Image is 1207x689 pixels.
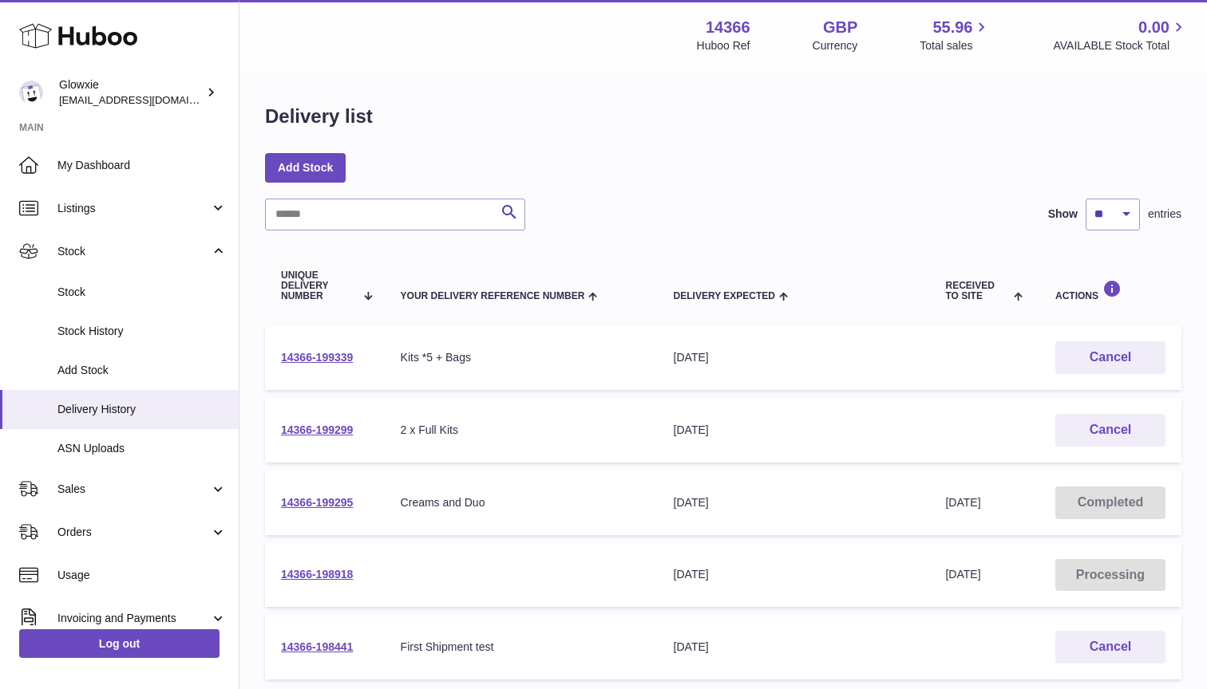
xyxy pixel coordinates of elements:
[1055,280,1165,301] div: Actions
[57,568,227,583] span: Usage
[674,640,914,655] div: [DATE]
[57,285,227,300] span: Stock
[674,291,775,301] span: Delivery Expected
[265,104,373,129] h1: Delivery list
[57,611,210,626] span: Invoicing and Payments
[920,17,991,53] a: 55.96 Total sales
[1053,17,1188,53] a: 0.00 AVAILABLE Stock Total
[674,350,914,365] div: [DATE]
[674,423,914,438] div: [DATE]
[401,495,642,510] div: Creams and Duo
[19,81,43,104] img: suraj@glowxie.com
[674,567,914,582] div: [DATE]
[281,640,353,653] a: 14366-198441
[823,17,857,38] strong: GBP
[813,38,858,53] div: Currency
[281,270,354,302] span: Unique Delivery Number
[401,291,585,301] span: Your Delivery Reference Number
[401,350,642,365] div: Kits *5 + Bags
[281,351,353,364] a: 14366-199339
[945,496,980,509] span: [DATE]
[57,324,227,339] span: Stock History
[57,482,210,497] span: Sales
[1055,341,1165,374] button: Cancel
[706,17,750,38] strong: 14366
[281,423,353,436] a: 14366-199299
[57,441,227,456] span: ASN Uploads
[674,495,914,510] div: [DATE]
[945,568,980,581] span: [DATE]
[945,281,1009,301] span: Received to Site
[920,38,991,53] span: Total sales
[697,38,750,53] div: Huboo Ref
[59,77,203,108] div: Glowxie
[1048,207,1078,222] label: Show
[57,158,227,173] span: My Dashboard
[19,629,220,658] a: Log out
[1138,17,1169,38] span: 0.00
[57,402,227,417] span: Delivery History
[281,496,353,509] a: 14366-199295
[57,201,210,216] span: Listings
[1053,38,1188,53] span: AVAILABLE Stock Total
[59,93,235,106] span: [EMAIL_ADDRESS][DOMAIN_NAME]
[932,17,972,38] span: 55.96
[401,640,642,655] div: First Shipment test
[265,153,346,182] a: Add Stock
[57,244,210,259] span: Stock
[1055,631,1165,663] button: Cancel
[1055,414,1165,447] button: Cancel
[57,363,227,378] span: Add Stock
[401,423,642,438] div: 2 x Full Kits
[1148,207,1181,222] span: entries
[281,568,353,581] a: 14366-198918
[57,525,210,540] span: Orders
